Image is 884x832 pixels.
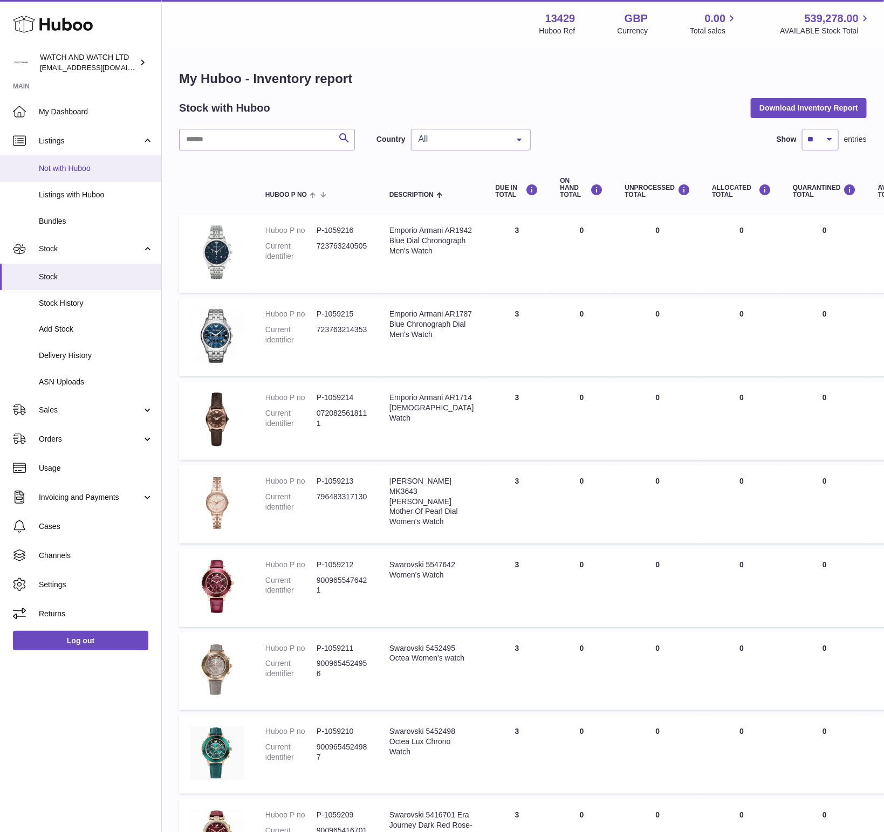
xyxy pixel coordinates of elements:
[317,309,368,319] dd: P-1059215
[690,26,738,36] span: Total sales
[712,184,771,198] div: ALLOCATED Total
[793,184,856,198] div: QUARANTINED Total
[265,643,317,654] dt: Huboo P no
[560,177,604,199] div: ON HAND Total
[39,136,142,146] span: Listings
[265,393,317,403] dt: Huboo P no
[265,191,307,198] span: Huboo P no
[823,226,827,235] span: 0
[550,382,614,460] td: 0
[701,298,782,376] td: 0
[265,309,317,319] dt: Huboo P no
[39,434,142,444] span: Orders
[823,477,827,485] span: 0
[705,11,726,26] span: 0.00
[190,560,244,614] img: product image
[39,324,153,334] span: Add Stock
[389,726,474,757] div: Swarovski 5452498 Octea Lux Chrono Watch
[625,11,648,26] strong: GBP
[614,632,702,711] td: 0
[550,632,614,711] td: 0
[40,52,137,73] div: WATCH AND WATCH LTD
[190,309,244,363] img: product image
[317,658,368,679] dd: 9009654524956
[625,184,691,198] div: UNPROCESSED Total
[701,215,782,293] td: 0
[614,716,702,794] td: 0
[317,492,368,512] dd: 796483317130
[265,742,317,762] dt: Current identifier
[485,382,550,460] td: 3
[485,716,550,794] td: 3
[39,350,153,361] span: Delivery History
[780,26,871,36] span: AVAILABLE Stock Total
[389,225,474,256] div: Emporio Armani AR1942 Blue Dial Chronograph Men's Watch
[823,310,827,318] span: 0
[39,107,153,117] span: My Dashboard
[190,225,244,279] img: product image
[39,377,153,387] span: ASN Uploads
[485,298,550,376] td: 3
[690,11,738,36] a: 0.00 Total sales
[40,63,159,72] span: [EMAIL_ADDRESS][DOMAIN_NAME]
[485,632,550,711] td: 3
[485,215,550,293] td: 3
[190,476,244,530] img: product image
[823,644,827,652] span: 0
[823,727,827,735] span: 0
[550,298,614,376] td: 0
[550,716,614,794] td: 0
[389,309,474,340] div: Emporio Armani AR1787 Blue Chronograph Dial Men's Watch
[179,70,867,87] h1: My Huboo - Inventory report
[614,215,702,293] td: 0
[39,521,153,532] span: Cases
[545,11,575,26] strong: 13429
[39,216,153,226] span: Bundles
[317,225,368,236] dd: P-1059216
[539,26,575,36] div: Huboo Ref
[317,810,368,820] dd: P-1059209
[190,393,244,446] img: product image
[317,560,368,570] dd: P-1059212
[317,726,368,737] dd: P-1059210
[823,393,827,402] span: 0
[416,134,509,145] span: All
[13,54,29,71] img: baris@watchandwatch.co.uk
[485,549,550,627] td: 3
[39,463,153,473] span: Usage
[39,580,153,590] span: Settings
[614,549,702,627] td: 0
[550,549,614,627] td: 0
[39,244,142,254] span: Stock
[614,298,702,376] td: 0
[317,742,368,762] dd: 9009654524987
[265,658,317,679] dt: Current identifier
[823,810,827,819] span: 0
[39,190,153,200] span: Listings with Huboo
[317,476,368,486] dd: P-1059213
[265,476,317,486] dt: Huboo P no
[179,101,270,115] h2: Stock with Huboo
[265,408,317,429] dt: Current identifier
[614,382,702,460] td: 0
[805,11,859,26] span: 539,278.00
[389,191,434,198] span: Description
[701,632,782,711] td: 0
[265,225,317,236] dt: Huboo P no
[701,549,782,627] td: 0
[190,643,244,697] img: product image
[190,726,244,780] img: product image
[844,134,867,145] span: entries
[376,134,406,145] label: Country
[823,560,827,569] span: 0
[780,11,871,36] a: 539,278.00 AVAILABLE Stock Total
[389,643,474,664] div: Swarovski 5452495 Octea Women's watch
[265,325,317,345] dt: Current identifier
[550,215,614,293] td: 0
[265,810,317,820] dt: Huboo P no
[39,551,153,561] span: Channels
[39,163,153,174] span: Not with Huboo
[389,393,474,423] div: Emporio Armani AR1714 [DEMOGRAPHIC_DATA] Watch
[317,643,368,654] dd: P-1059211
[550,465,614,544] td: 0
